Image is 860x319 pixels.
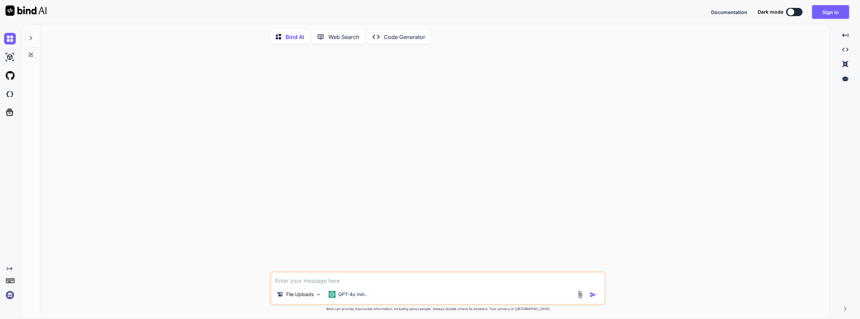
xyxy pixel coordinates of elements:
[711,9,747,15] span: Documentation
[4,88,16,100] img: darkCloudIdeIcon
[5,5,47,16] img: Bind AI
[270,306,606,311] p: Bind can provide inaccurate information, including about people. Always double-check its answers....
[4,33,16,44] img: chat
[286,33,304,41] p: Bind AI
[338,291,367,298] p: GPT-4o min..
[812,5,849,19] button: Sign in
[329,291,336,298] img: GPT-4o mini
[711,9,747,16] button: Documentation
[4,70,16,81] img: githubLight
[590,291,596,298] img: icon
[4,289,16,301] img: signin
[328,33,359,41] p: Web Search
[286,291,314,298] p: File Uploads
[576,291,584,298] img: attachment
[316,292,321,297] img: Pick Models
[4,51,16,63] img: ai-studio
[384,33,425,41] p: Code Generator
[758,9,783,15] span: Dark mode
